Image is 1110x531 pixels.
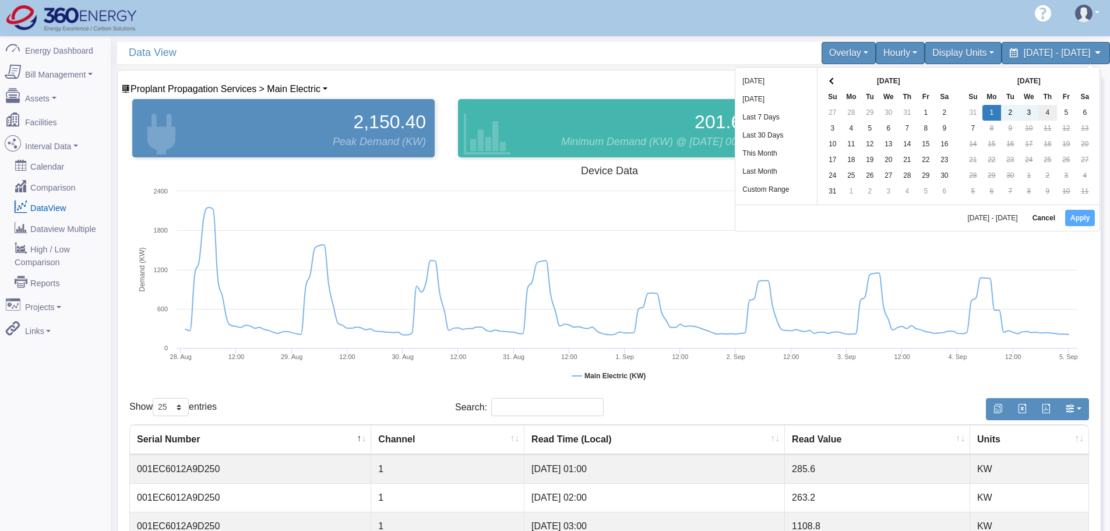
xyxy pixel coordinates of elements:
[970,425,1088,455] th: Units : activate to sort column ascending
[982,73,1076,89] th: [DATE]
[935,184,954,199] td: 6
[964,168,982,184] td: 28
[524,455,785,483] td: [DATE] 01:00
[1020,89,1038,105] th: We
[982,184,1001,199] td: 6
[861,105,879,121] td: 29
[1038,168,1057,184] td: 2
[842,136,861,152] td: 11
[1020,152,1038,168] td: 24
[131,84,320,94] span: Device List
[964,121,982,136] td: 7
[1020,105,1038,121] td: 3
[1038,89,1057,105] th: Th
[129,398,217,416] label: Show entries
[1057,184,1076,199] td: 10
[986,398,1010,420] button: Copy to clipboard
[898,89,917,105] th: Th
[879,121,898,136] td: 6
[524,425,785,455] th: Read Time (Local) : activate to sort column ascending
[879,89,898,105] th: We
[1076,168,1094,184] td: 4
[964,105,982,121] td: 31
[898,121,917,136] td: 7
[153,398,189,416] select: Showentries
[1001,168,1020,184] td: 30
[1057,136,1076,152] td: 19
[735,72,817,90] li: [DATE]
[121,84,327,94] a: Proplant Propagation Services > Main Electric
[503,353,524,360] tspan: 31. Aug
[281,353,302,360] tspan: 29. Aug
[861,168,879,184] td: 26
[1001,136,1020,152] td: 16
[917,184,935,199] td: 5
[1076,184,1094,199] td: 11
[1057,105,1076,121] td: 5
[1020,136,1038,152] td: 17
[392,353,413,360] tspan: 30. Aug
[861,152,879,168] td: 19
[894,353,910,360] text: 12:00
[964,89,982,105] th: Su
[935,105,954,121] td: 2
[964,152,982,168] td: 21
[861,184,879,199] td: 2
[967,214,1022,221] span: [DATE] - [DATE]
[935,152,954,168] td: 23
[1057,168,1076,184] td: 3
[1065,210,1095,226] button: Apply
[561,353,577,360] text: 12:00
[735,90,817,108] li: [DATE]
[823,184,842,199] td: 31
[1001,89,1020,105] th: Tu
[1076,152,1094,168] td: 27
[837,353,856,360] tspan: 3. Sep
[371,425,524,455] th: Channel : activate to sort column ascending
[823,152,842,168] td: 17
[879,152,898,168] td: 20
[584,372,646,380] tspan: Main Electric (KW)
[982,121,1001,136] td: 8
[1075,5,1093,22] img: user-3.svg
[898,184,917,199] td: 4
[735,108,817,126] li: Last 7 Days
[1034,398,1058,420] button: Generate PDF
[982,136,1001,152] td: 15
[1076,89,1094,105] th: Sa
[1020,121,1038,136] td: 10
[898,168,917,184] td: 28
[861,136,879,152] td: 12
[353,108,426,136] span: 2,150.40
[982,89,1001,105] th: Mo
[842,168,861,184] td: 25
[1027,210,1060,226] button: Cancel
[917,152,935,168] td: 22
[861,121,879,136] td: 5
[228,353,245,360] text: 12:00
[154,227,168,234] text: 1800
[1001,152,1020,168] td: 23
[1001,121,1020,136] td: 9
[964,136,982,152] td: 14
[823,105,842,121] td: 27
[823,168,842,184] td: 24
[695,108,752,136] span: 201.60
[1057,121,1076,136] td: 12
[876,42,925,64] div: Hourly
[170,353,192,360] tspan: 28. Aug
[130,483,371,512] td: 001EC6012A9D250
[879,105,898,121] td: 30
[1076,121,1094,136] td: 13
[935,121,954,136] td: 9
[1024,48,1091,58] span: [DATE] - [DATE]
[1038,121,1057,136] td: 11
[842,89,861,105] th: Mo
[783,353,799,360] text: 12:00
[822,42,876,64] div: Overlay
[1020,168,1038,184] td: 1
[371,455,524,483] td: 1
[615,353,634,360] tspan: 1. Sep
[1001,105,1020,121] td: 2
[1057,89,1076,105] th: Fr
